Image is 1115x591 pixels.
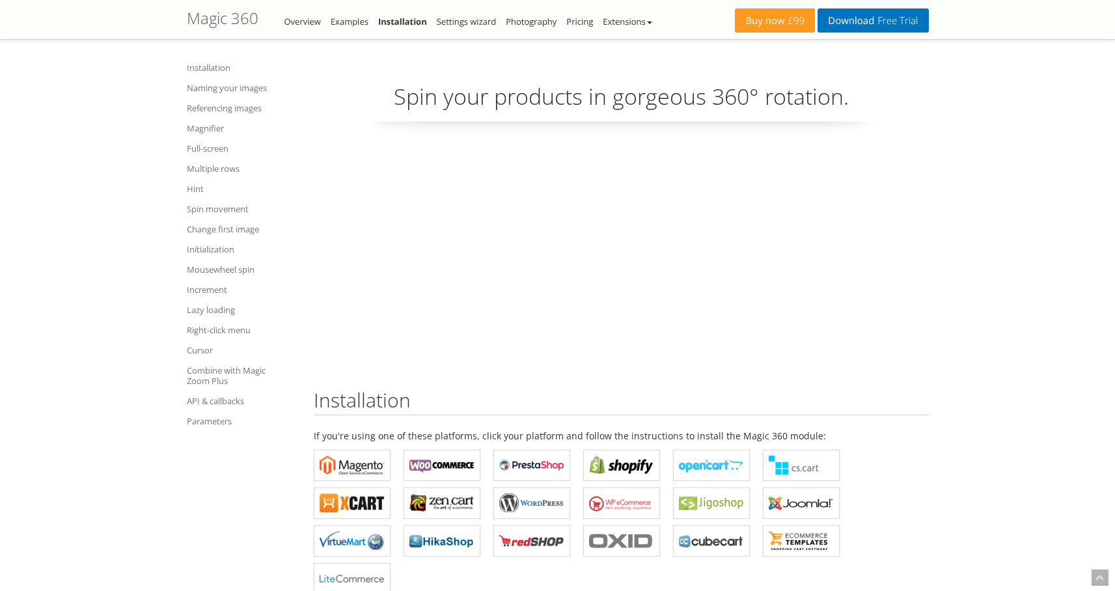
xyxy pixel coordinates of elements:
[409,456,475,475] b: Magic 360 for WooCommerce
[314,488,391,519] a: Magic 360 for X-Cart
[187,161,297,176] a: Multiple rows
[493,525,570,557] a: Magic 360 for redSHOP
[589,456,654,475] b: Magic 360 for Shopify
[314,389,929,415] h2: Installation
[763,525,840,557] a: Magic 360 for ecommerce Templates
[187,262,297,277] a: Mousewheel spin
[735,8,815,33] a: Buy now£99
[763,450,840,481] a: Magic 360 for CS-Cart
[378,16,427,27] a: Installation
[437,16,497,27] a: Settings wizard
[284,16,321,27] a: Overview
[769,493,834,513] b: Magic 360 for Joomla
[679,531,744,551] b: Magic 360 for CubeCart
[769,531,834,551] b: Magic 360 for ecommerce Templates
[187,60,297,76] a: Installation
[583,525,660,557] a: Magic 360 for OXID
[583,450,660,481] a: Magic 360 for Shopify
[673,488,750,519] a: Magic 360 for Jigoshop
[409,493,475,513] b: Magic 360 for Zen Cart
[673,450,750,481] a: Magic 360 for OpenCart
[187,100,297,116] a: Referencing images
[314,525,391,557] a: Magic 360 for VirtueMart
[187,221,297,237] a: Change first image
[314,428,929,443] p: If you're using one of these platforms, click your platform and follow the instructions to instal...
[187,120,297,136] a: Magnifier
[566,16,593,27] a: Pricing
[187,80,297,96] a: Naming your images
[499,531,564,551] b: Magic 360 for redSHOP
[499,493,564,513] b: Magic 360 for WordPress
[320,456,385,475] b: Magic 360 for Magento
[679,456,744,475] b: Magic 360 for OpenCart
[331,16,368,27] a: Examples
[493,450,570,481] a: Magic 360 for PrestaShop
[187,181,297,197] a: Hint
[187,322,297,338] a: Right-click menu
[404,525,480,557] a: Magic 360 for HikaShop
[673,525,750,557] a: Magic 360 for CubeCart
[679,493,744,513] b: Magic 360 for Jigoshop
[499,456,564,475] b: Magic 360 for PrestaShop
[493,488,570,519] a: Magic 360 for WordPress
[187,413,297,429] a: Parameters
[320,493,385,513] b: Magic 360 for X-Cart
[404,488,480,519] a: Magic 360 for Zen Cart
[320,531,385,551] b: Magic 360 for VirtueMart
[187,342,297,358] a: Cursor
[187,282,297,297] a: Increment
[187,201,297,217] a: Spin movement
[314,81,929,122] p: Spin your products in gorgeous 360° rotation.
[874,16,918,26] span: Free Trial
[187,141,297,156] a: Full-screen
[187,302,297,318] a: Lazy loading
[314,450,391,481] a: Magic 360 for Magento
[763,488,840,519] a: Magic 360 for Joomla
[603,16,652,27] a: Extensions
[320,569,385,588] b: Magic 360 for LiteCommerce
[404,450,480,481] a: Magic 360 for WooCommerce
[818,8,928,33] a: DownloadFree Trial
[187,241,297,257] a: Initialization
[187,393,297,409] a: API & callbacks
[583,488,660,519] a: Magic 360 for WP e-Commerce
[506,16,557,27] a: Photography
[589,531,654,551] b: Magic 360 for OXID
[769,456,834,475] b: Magic 360 for CS-Cart
[409,531,475,551] b: Magic 360 for HikaShop
[187,363,297,389] a: Combine with Magic Zoom Plus
[589,493,654,513] b: Magic 360 for WP e-Commerce
[785,16,805,26] span: £99
[187,10,258,27] h1: Magic 360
